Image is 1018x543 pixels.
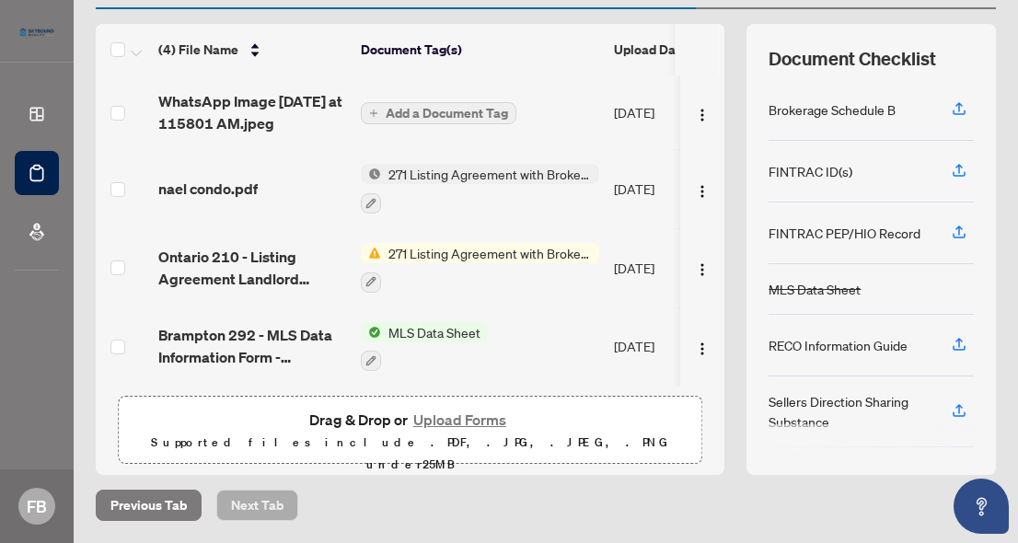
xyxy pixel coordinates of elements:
img: logo [15,23,59,41]
th: Upload Date [607,24,732,75]
div: Sellers Direction Sharing Substance [769,391,930,432]
img: Status Icon [361,322,381,342]
button: Logo [688,331,717,361]
span: 271 Listing Agreement with Brokerage Schedule A to Listing Agreement [381,164,599,184]
button: Upload Forms [408,408,512,432]
button: Previous Tab [96,490,202,521]
td: [DATE] [607,75,732,149]
button: Status Icon271 Listing Agreement with Brokerage Schedule A to Listing Agreement [361,243,599,293]
th: Document Tag(s) [353,24,607,75]
td: [DATE] [607,307,732,387]
div: RECO Information Guide [769,335,908,355]
div: FINTRAC ID(s) [769,161,852,181]
button: Add a Document Tag [361,101,516,125]
button: Status Icon271 Listing Agreement with Brokerage Schedule A to Listing Agreement [361,164,599,214]
img: Logo [695,108,710,122]
p: Supported files include .PDF, .JPG, .JPEG, .PNG under 25 MB [130,432,690,476]
img: Status Icon [361,164,381,184]
td: [DATE] [607,149,732,228]
button: Logo [688,98,717,127]
span: Document Checklist [769,46,936,72]
span: Drag & Drop orUpload FormsSupported files include .PDF, .JPG, .JPEG, .PNG under25MB [119,397,701,487]
span: Previous Tab [110,491,187,520]
img: Status Icon [361,243,381,263]
span: Ontario 210 - Listing Agreement Landlord Representation Agreement 8 1.pdf [158,246,346,290]
span: Add a Document Tag [386,107,508,120]
button: Add a Document Tag [361,102,516,124]
span: nael condo.pdf [158,178,258,200]
div: Brokerage Schedule B [769,99,896,120]
span: Upload Date [614,40,688,60]
button: Status IconMLS Data Sheet [361,322,488,372]
div: FINTRAC PEP/HIO Record [769,223,920,243]
span: (4) File Name [158,40,238,60]
span: MLS Data Sheet [381,322,488,342]
img: Logo [695,184,710,199]
span: WhatsApp Image [DATE] at 115801 AM.jpeg [158,90,346,134]
td: [DATE] [607,228,732,307]
span: Brampton 292 - MLS Data Information Form - Condo_Co-op_Co-Ownership_Time 2 2.pdf [158,324,346,368]
span: 271 Listing Agreement with Brokerage Schedule A to Listing Agreement [381,243,599,263]
div: MLS Data Sheet [769,279,861,299]
span: Drag & Drop or [309,408,512,432]
span: FB [27,493,47,519]
th: (4) File Name [151,24,353,75]
span: plus [369,109,378,118]
button: Logo [688,253,717,283]
img: Logo [695,341,710,356]
button: Logo [688,174,717,203]
img: Logo [695,262,710,277]
button: Next Tab [216,490,298,521]
button: Open asap [954,479,1009,534]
